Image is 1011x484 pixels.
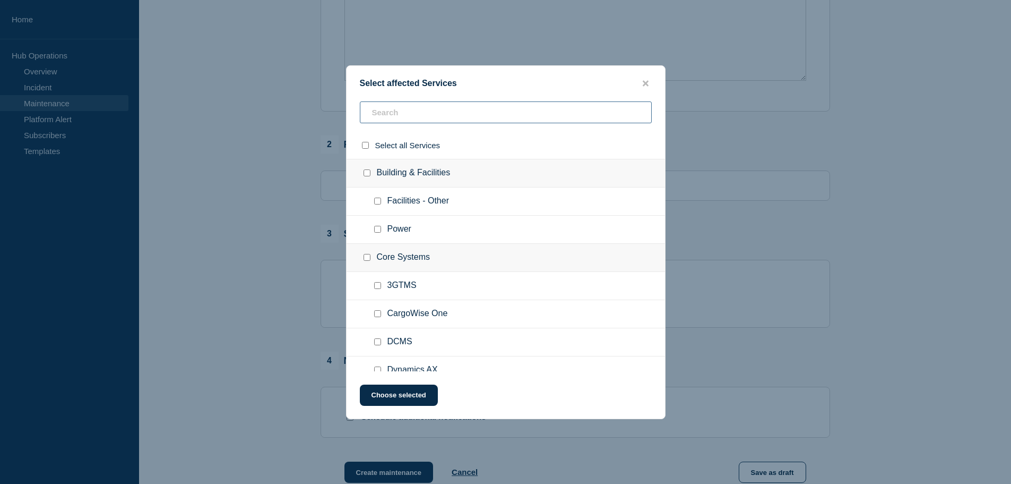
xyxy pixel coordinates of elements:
button: Choose selected [360,385,438,406]
input: DCMS checkbox [374,338,381,345]
div: Select affected Services [347,79,665,89]
span: Dynamics AX [387,365,438,376]
input: select all checkbox [362,142,369,149]
input: Building & Facilities checkbox [364,169,370,176]
input: CargoWise One checkbox [374,310,381,317]
span: CargoWise One [387,309,448,319]
input: Core Systems checkbox [364,254,370,261]
input: Power checkbox [374,226,381,233]
input: 3GTMS checkbox [374,282,381,289]
button: close button [640,79,652,89]
input: Search [360,101,652,123]
span: Select all Services [375,141,440,150]
input: Facilities - Other checkbox [374,198,381,205]
input: Dynamics AX checkbox [374,367,381,373]
span: 3GTMS [387,281,417,291]
span: DCMS [387,337,412,347]
div: Building & Facilities [347,159,665,188]
span: Facilities - Other [387,196,449,207]
span: Power [387,224,411,235]
div: Core Systems [347,244,665,272]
